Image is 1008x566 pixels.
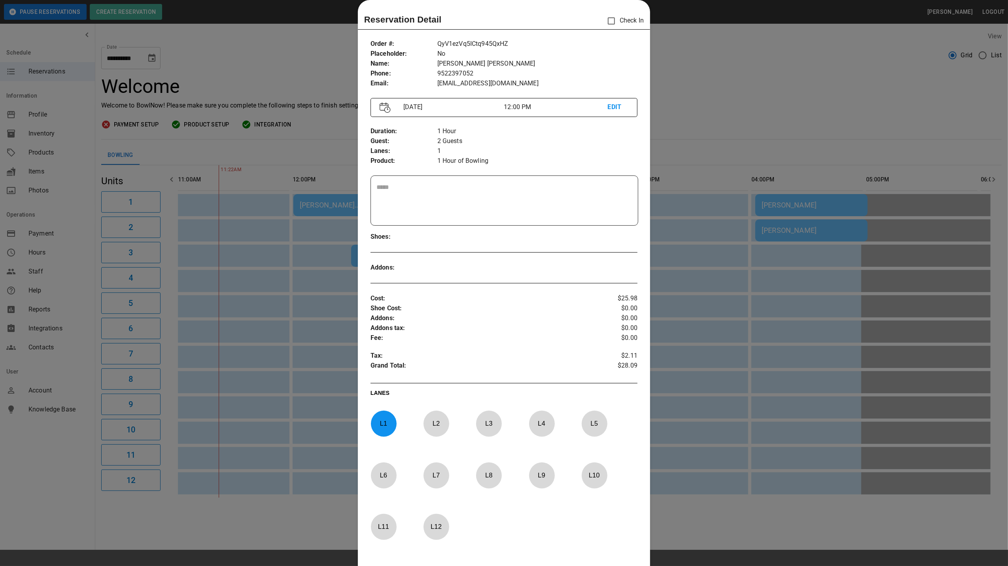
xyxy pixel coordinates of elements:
[371,69,437,79] p: Phone :
[593,304,638,313] p: $0.00
[603,13,644,29] p: Check In
[371,414,397,433] p: L 1
[437,59,637,69] p: [PERSON_NAME] [PERSON_NAME]
[437,126,637,136] p: 1 Hour
[437,79,637,89] p: [EMAIL_ADDRESS][DOMAIN_NAME]
[437,136,637,146] p: 2 Guests
[581,466,607,485] p: L 10
[371,263,437,273] p: Addons :
[371,79,437,89] p: Email :
[371,126,437,136] p: Duration :
[529,414,555,433] p: L 4
[371,49,437,59] p: Placeholder :
[371,361,593,373] p: Grand Total :
[371,294,593,304] p: Cost :
[437,69,637,79] p: 9522397052
[593,351,638,361] p: $2.11
[371,136,437,146] p: Guest :
[371,323,593,333] p: Addons tax :
[371,39,437,49] p: Order # :
[364,13,442,26] p: Reservation Detail
[371,517,397,536] p: L 11
[371,333,593,343] p: Fee :
[371,313,593,323] p: Addons :
[371,351,593,361] p: Tax :
[380,102,391,113] img: Vector
[593,361,638,373] p: $28.09
[476,466,502,485] p: L 8
[593,294,638,304] p: $25.98
[371,466,397,485] p: L 6
[581,414,607,433] p: L 5
[504,102,607,112] p: 12:00 PM
[437,156,637,166] p: 1 Hour of Bowling
[593,323,638,333] p: $0.00
[400,102,504,112] p: [DATE]
[437,146,637,156] p: 1
[423,414,449,433] p: L 2
[423,517,449,536] p: L 12
[371,59,437,69] p: Name :
[593,313,638,323] p: $0.00
[476,414,502,433] p: L 3
[423,466,449,485] p: L 7
[608,102,628,112] p: EDIT
[371,156,437,166] p: Product :
[593,333,638,343] p: $0.00
[437,39,637,49] p: QyV1ezVq5ICtq945QxHZ
[371,232,437,242] p: Shoes :
[371,146,437,156] p: Lanes :
[371,304,593,313] p: Shoe Cost :
[529,466,555,485] p: L 9
[437,49,637,59] p: No
[371,389,637,400] p: LANES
